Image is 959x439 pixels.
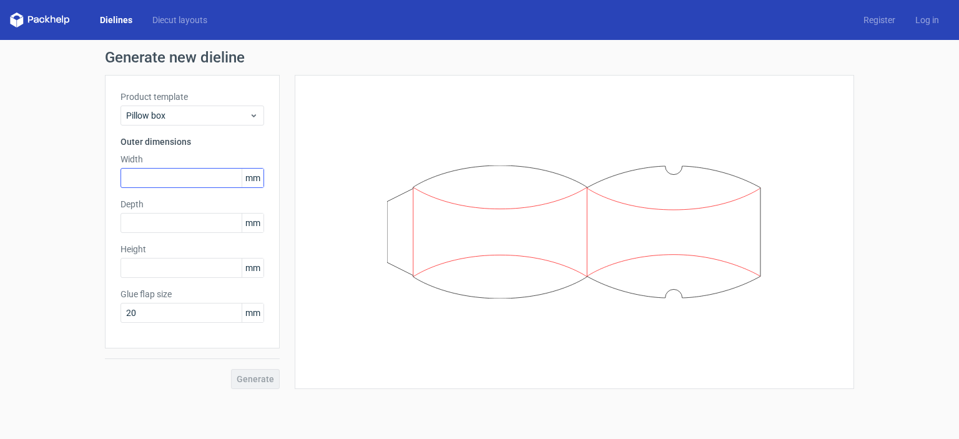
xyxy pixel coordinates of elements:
label: Height [120,243,264,255]
a: Dielines [90,14,142,26]
label: Width [120,153,264,165]
h1: Generate new dieline [105,50,854,65]
a: Register [853,14,905,26]
label: Depth [120,198,264,210]
label: Glue flap size [120,288,264,300]
span: mm [242,259,263,277]
span: mm [242,214,263,232]
span: mm [242,169,263,187]
h3: Outer dimensions [120,136,264,148]
span: mm [242,303,263,322]
label: Product template [120,91,264,103]
a: Diecut layouts [142,14,217,26]
span: Pillow box [126,109,249,122]
a: Log in [905,14,949,26]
